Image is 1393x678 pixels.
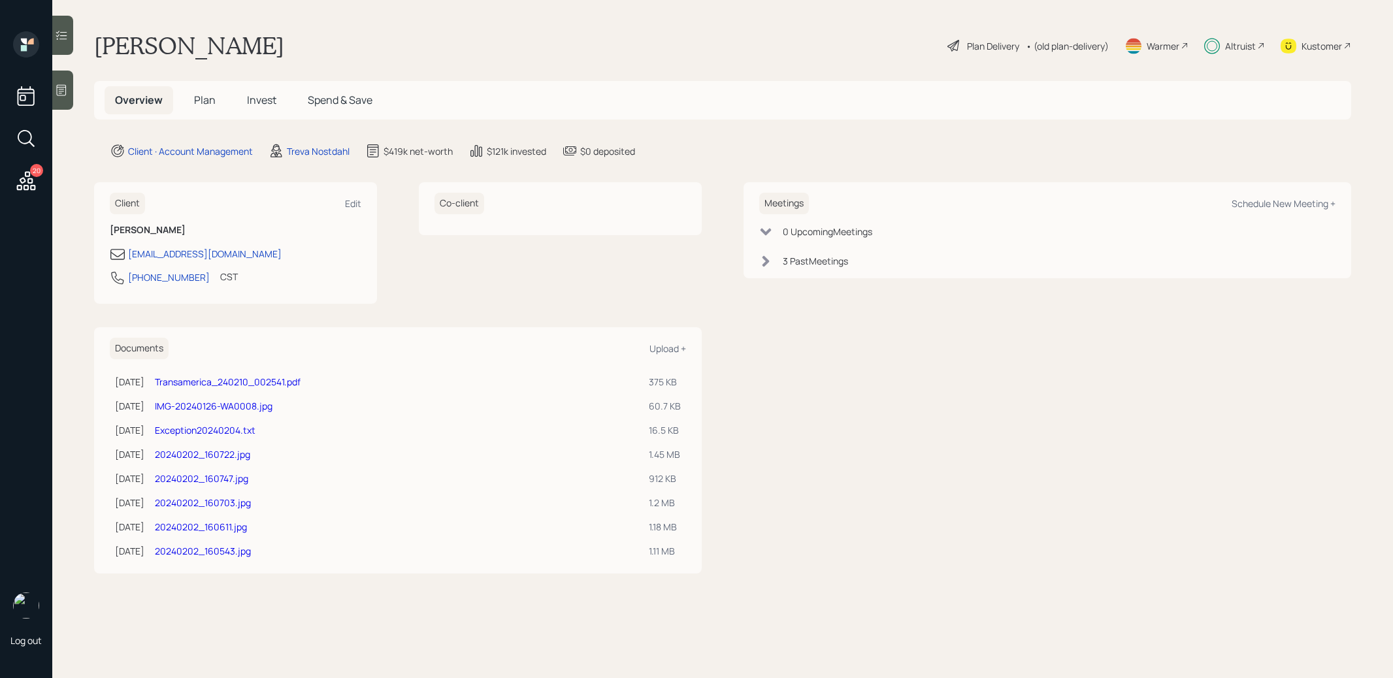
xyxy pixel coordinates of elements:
div: 375 KB [649,375,681,389]
h6: [PERSON_NAME] [110,225,361,236]
div: 1.11 MB [649,544,681,558]
div: [DATE] [115,423,144,437]
h6: Documents [110,338,169,359]
div: • (old plan-delivery) [1026,39,1109,53]
a: 20240202_160722.jpg [155,448,250,460]
div: 0 Upcoming Meeting s [783,225,872,238]
div: Upload + [649,342,686,355]
a: 20240202_160747.jpg [155,472,248,485]
div: [PHONE_NUMBER] [128,270,210,284]
div: 1.45 MB [649,447,681,461]
h1: [PERSON_NAME] [94,31,284,60]
div: Plan Delivery [967,39,1019,53]
h6: Co-client [434,193,484,214]
div: [DATE] [115,399,144,413]
img: treva-nostdahl-headshot.png [13,592,39,619]
span: Spend & Save [308,93,372,107]
div: 16.5 KB [649,423,681,437]
a: 20240202_160703.jpg [155,496,251,509]
a: Exception20240204.txt [155,424,255,436]
div: 60.7 KB [649,399,681,413]
a: Transamerica_240210_002541.pdf [155,376,301,388]
div: [DATE] [115,520,144,534]
div: [DATE] [115,496,144,509]
div: [DATE] [115,544,144,558]
div: $121k invested [487,144,546,158]
div: 3 Past Meeting s [783,254,848,268]
span: Plan [194,93,216,107]
a: 20240202_160611.jpg [155,521,247,533]
div: 1.2 MB [649,496,681,509]
div: Altruist [1225,39,1256,53]
span: Invest [247,93,276,107]
div: Edit [345,197,361,210]
div: CST [220,270,238,283]
div: 912 KB [649,472,681,485]
div: Client · Account Management [128,144,253,158]
div: [EMAIL_ADDRESS][DOMAIN_NAME] [128,247,282,261]
div: Log out [10,634,42,647]
div: Schedule New Meeting + [1232,197,1336,210]
div: [DATE] [115,375,144,389]
div: 20 [30,164,43,177]
div: Kustomer [1302,39,1342,53]
div: $0 deposited [580,144,635,158]
h6: Client [110,193,145,214]
a: IMG-20240126-WA0008.jpg [155,400,272,412]
a: 20240202_160543.jpg [155,545,251,557]
div: 1.18 MB [649,520,681,534]
div: $419k net-worth [384,144,453,158]
div: [DATE] [115,447,144,461]
h6: Meetings [759,193,809,214]
div: Treva Nostdahl [287,144,350,158]
div: [DATE] [115,472,144,485]
span: Overview [115,93,163,107]
div: Warmer [1147,39,1179,53]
